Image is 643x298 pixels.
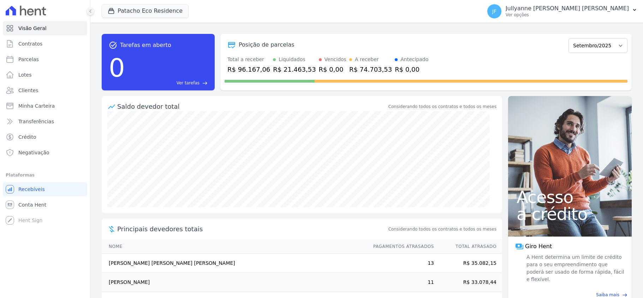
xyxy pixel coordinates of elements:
[525,242,552,251] span: Giro Hent
[367,273,434,292] td: 11
[355,56,379,63] div: A receber
[18,149,49,156] span: Negativação
[434,273,502,292] td: R$ 33.078,44
[596,292,619,298] span: Saiba mais
[517,189,623,205] span: Acesso
[18,102,55,109] span: Minha Carteira
[18,87,38,94] span: Clientes
[128,80,208,86] a: Ver tarefas east
[367,254,434,273] td: 13
[434,254,502,273] td: R$ 35.082,15
[434,239,502,254] th: Total Atrasado
[3,198,87,212] a: Conta Hent
[18,56,39,63] span: Parcelas
[18,186,45,193] span: Recebíveis
[367,239,434,254] th: Pagamentos Atrasados
[102,254,367,273] td: [PERSON_NAME] [PERSON_NAME] [PERSON_NAME]
[109,41,117,49] span: task_alt
[102,4,189,18] button: Patacho Eco Residence
[227,56,270,63] div: Total a receber
[395,65,428,74] div: R$ 0,00
[525,254,625,283] span: A Hent determina um limite de crédito para o seu empreendimento que poderá ser usado de forma ráp...
[3,52,87,66] a: Parcelas
[3,21,87,35] a: Visão Geral
[3,130,87,144] a: Crédito
[388,226,496,232] span: Considerando todos os contratos e todos os meses
[622,292,627,298] span: east
[349,65,392,74] div: R$ 74.703,53
[102,273,367,292] td: [PERSON_NAME]
[120,41,171,49] span: Tarefas em aberto
[325,56,346,63] div: Vencidos
[18,40,42,47] span: Contratos
[18,118,54,125] span: Transferências
[3,114,87,129] a: Transferências
[492,9,496,14] span: JF
[202,81,208,86] span: east
[3,83,87,97] a: Clientes
[18,71,32,78] span: Lotes
[506,12,629,18] p: Ver opções
[117,224,387,234] span: Principais devedores totais
[239,41,294,49] div: Posição de parcelas
[117,102,387,111] div: Saldo devedor total
[506,5,629,12] p: Jullyanne [PERSON_NAME] [PERSON_NAME]
[177,80,200,86] span: Ver tarefas
[279,56,305,63] div: Liquidados
[18,133,36,141] span: Crédito
[3,182,87,196] a: Recebíveis
[109,49,125,86] div: 0
[400,56,428,63] div: Antecipado
[388,103,496,110] div: Considerando todos os contratos e todos os meses
[6,171,84,179] div: Plataformas
[273,65,316,74] div: R$ 21.463,53
[18,201,46,208] span: Conta Hent
[3,37,87,51] a: Contratos
[3,145,87,160] a: Negativação
[512,292,627,298] a: Saiba mais east
[227,65,270,74] div: R$ 96.167,06
[319,65,346,74] div: R$ 0,00
[482,1,643,21] button: JF Jullyanne [PERSON_NAME] [PERSON_NAME] Ver opções
[517,205,623,222] span: a crédito
[3,99,87,113] a: Minha Carteira
[102,239,367,254] th: Nome
[18,25,47,32] span: Visão Geral
[3,68,87,82] a: Lotes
